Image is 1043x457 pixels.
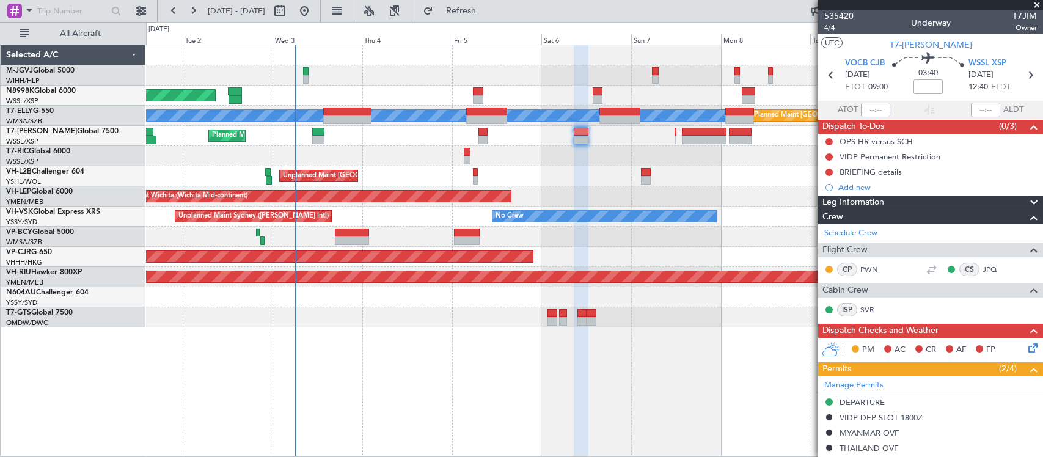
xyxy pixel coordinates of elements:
[999,362,1017,375] span: (2/4)
[840,167,902,177] div: BRIEFING details
[860,264,888,275] a: PWN
[6,249,31,256] span: VP-CJR
[6,188,31,196] span: VH-LEP
[983,264,1010,275] a: JPQ
[845,69,870,81] span: [DATE]
[37,2,108,20] input: Trip Number
[6,108,54,115] a: T7-ELLYG-550
[208,5,265,16] span: [DATE] - [DATE]
[32,29,129,38] span: All Aircraft
[860,304,888,315] a: SVR
[895,344,906,356] span: AC
[840,152,940,162] div: VIDP Permanent Restriction
[840,412,923,423] div: VIDP DEP SLOT 1800Z
[436,7,487,15] span: Refresh
[6,117,42,126] a: WMSA/SZB
[6,188,73,196] a: VH-LEPGlobal 6000
[840,136,913,147] div: OPS HR versus SCH
[362,34,452,45] div: Thu 4
[1012,23,1037,33] span: Owner
[959,263,979,276] div: CS
[6,228,74,236] a: VP-BCYGlobal 5000
[861,103,890,117] input: --:--
[6,258,42,267] a: VHHH/HKG
[183,34,273,45] div: Tue 2
[6,87,34,95] span: N8998K
[862,344,874,356] span: PM
[926,344,936,356] span: CR
[968,81,988,93] span: 12:40
[6,208,33,216] span: VH-VSK
[6,228,32,236] span: VP-BCY
[6,289,89,296] a: N604AUChallenger 604
[6,76,40,86] a: WIHH/HLP
[6,177,41,186] a: YSHL/WOL
[178,207,329,225] div: Unplanned Maint Sydney ([PERSON_NAME] Intl)
[273,34,362,45] div: Wed 3
[845,81,865,93] span: ETOT
[6,318,48,327] a: OMDW/DWC
[824,227,877,239] a: Schedule Crew
[838,104,858,116] span: ATOT
[822,324,939,338] span: Dispatch Checks and Weather
[6,197,43,207] a: YMEN/MEB
[6,309,31,316] span: T7-GTS
[631,34,721,45] div: Sun 7
[721,34,811,45] div: Mon 8
[6,108,33,115] span: T7-ELLY
[6,148,29,155] span: T7-RIC
[824,379,884,392] a: Manage Permits
[822,120,884,134] span: Dispatch To-Dos
[1003,104,1023,116] span: ALDT
[6,157,38,166] a: WSSL/XSP
[956,344,966,356] span: AF
[868,81,888,93] span: 09:00
[822,210,843,224] span: Crew
[6,148,70,155] a: T7-RICGlobal 6000
[13,24,133,43] button: All Aircraft
[968,57,1006,70] span: WSSL XSP
[838,182,1037,192] div: Add new
[6,249,52,256] a: VP-CJRG-650
[6,67,75,75] a: M-JGVJGlobal 5000
[496,207,524,225] div: No Crew
[541,34,631,45] div: Sat 6
[991,81,1011,93] span: ELDT
[822,362,851,376] span: Permits
[824,23,854,33] span: 4/4
[6,168,32,175] span: VH-L2B
[6,128,119,135] a: T7-[PERSON_NAME]Global 7500
[837,263,857,276] div: CP
[6,137,38,146] a: WSSL/XSP
[283,167,484,185] div: Unplanned Maint [GEOGRAPHIC_DATA] ([GEOGRAPHIC_DATA])
[417,1,491,21] button: Refresh
[6,309,73,316] a: T7-GTSGlobal 7500
[821,37,843,48] button: UTC
[148,24,169,35] div: [DATE]
[840,443,898,453] div: THAILAND OVF
[6,97,38,106] a: WSSL/XSP
[845,57,885,70] span: VOCB CJB
[837,303,857,316] div: ISP
[6,269,31,276] span: VH-RIU
[986,344,995,356] span: FP
[6,269,82,276] a: VH-RIUHawker 800XP
[840,428,899,438] div: MYANMAR OVF
[822,196,884,210] span: Leg Information
[6,238,42,247] a: WMSA/SZB
[1012,10,1037,23] span: T7JIM
[6,128,77,135] span: T7-[PERSON_NAME]
[822,243,868,257] span: Flight Crew
[890,38,972,51] span: T7-[PERSON_NAME]
[918,67,938,79] span: 03:40
[840,397,885,408] div: DEPARTURE
[6,278,43,287] a: YMEN/MEB
[212,126,332,145] div: Planned Maint Dubai (Al Maktoum Intl)
[6,168,84,175] a: VH-L2BChallenger 604
[822,283,868,298] span: Cabin Crew
[968,69,994,81] span: [DATE]
[911,16,951,29] div: Underway
[6,87,76,95] a: N8998KGlobal 6000
[6,298,37,307] a: YSSY/SYD
[6,208,100,216] a: VH-VSKGlobal Express XRS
